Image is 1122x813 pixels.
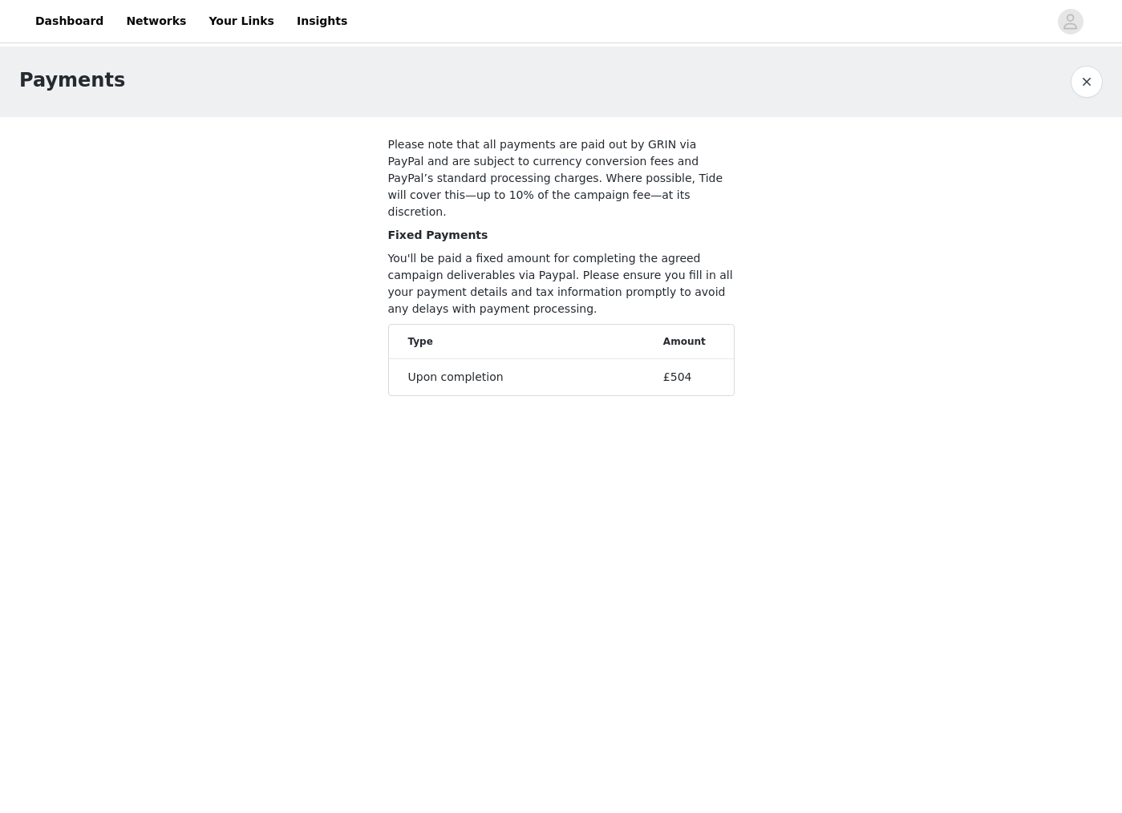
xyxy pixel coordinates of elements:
[287,3,357,39] a: Insights
[199,3,284,39] a: Your Links
[388,250,735,318] p: You'll be paid a fixed amount for completing the agreed campaign deliverables via Paypal. Please ...
[408,334,663,349] div: Type
[408,369,663,386] div: Upon completion
[1063,9,1078,34] div: avatar
[663,370,692,383] span: £504
[19,66,125,95] h1: Payments
[116,3,196,39] a: Networks
[388,227,735,244] p: Fixed Payments
[663,334,715,349] div: Amount
[26,3,113,39] a: Dashboard
[388,136,735,220] p: Please note that all payments are paid out by GRIN via PayPal and are subject to currency convers...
